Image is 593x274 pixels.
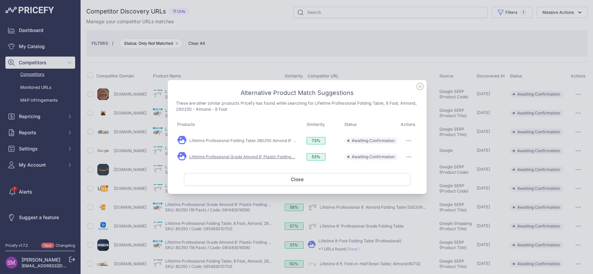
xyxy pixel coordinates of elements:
span: Awaiting Confirmation [352,154,395,160]
button: Close [184,173,410,186]
span: Actions [401,122,415,127]
h3: Alternative Product Match Suggestions [176,88,418,98]
span: Products [177,122,195,127]
span: 53% [307,153,325,161]
span: Similarity [307,122,325,127]
span: Status [344,122,357,127]
span: Awaiting Confirmation [352,138,395,143]
a: Lifetime Professional Grade Almond 8' Plastic Folding ... [189,154,295,159]
p: These are other similar products Pricefy has found while searching for Lifetime Professional Fold... [176,100,418,113]
a: Lifetime Professional Folding Table 280250 Almond 8' for ... [189,138,302,143]
span: 73% [307,137,325,144]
